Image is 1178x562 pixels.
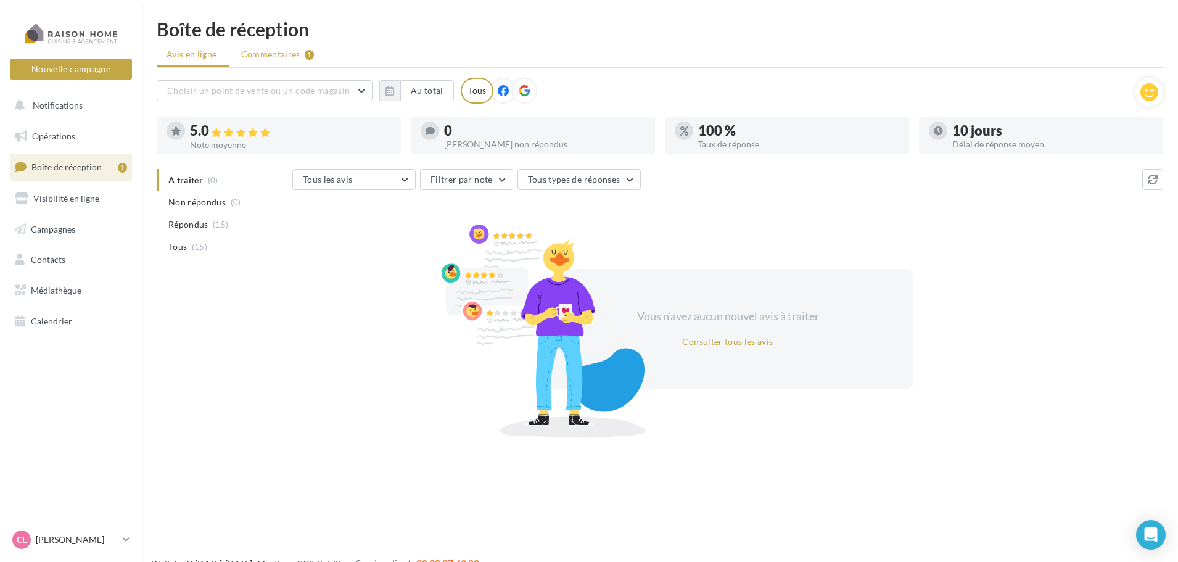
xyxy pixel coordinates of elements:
[31,162,102,172] span: Boîte de réception
[118,163,127,173] div: 1
[622,308,834,324] div: Vous n'avez aucun nouvel avis à traiter
[379,80,454,101] button: Au total
[7,123,134,149] a: Opérations
[303,174,353,184] span: Tous les avis
[31,223,75,234] span: Campagnes
[17,534,27,546] span: CL
[517,169,641,190] button: Tous types de réponses
[420,169,513,190] button: Filtrer par note
[190,141,391,149] div: Note moyenne
[32,131,75,141] span: Opérations
[952,140,1153,149] div: Délai de réponse moyen
[157,80,373,101] button: Choisir un point de vente ou un code magasin
[7,308,134,334] a: Calendrier
[7,154,134,180] a: Boîte de réception1
[698,124,899,138] div: 100 %
[528,174,620,184] span: Tous types de réponses
[7,247,134,273] a: Contacts
[168,241,187,253] span: Tous
[7,186,134,212] a: Visibilité en ligne
[192,242,207,252] span: (15)
[952,124,1153,138] div: 10 jours
[36,534,118,546] p: [PERSON_NAME]
[1136,520,1166,550] div: Open Intercom Messenger
[33,193,99,204] span: Visibilité en ligne
[167,85,350,96] span: Choisir un point de vente ou un code magasin
[190,124,391,138] div: 5.0
[168,196,226,209] span: Non répondus
[168,218,208,231] span: Répondus
[7,93,130,118] button: Notifications
[7,278,134,304] a: Médiathèque
[31,285,81,295] span: Médiathèque
[305,50,314,60] div: 1
[31,254,65,265] span: Contacts
[461,78,493,104] div: Tous
[444,124,645,138] div: 0
[698,140,899,149] div: Taux de réponse
[400,80,454,101] button: Au total
[7,217,134,242] a: Campagnes
[444,140,645,149] div: [PERSON_NAME] non répondus
[33,100,83,110] span: Notifications
[10,59,132,80] button: Nouvelle campagne
[157,20,1163,38] div: Boîte de réception
[241,48,300,60] span: Commentaires
[231,197,241,207] span: (0)
[31,316,72,326] span: Calendrier
[213,220,228,229] span: (15)
[677,334,778,349] button: Consulter tous les avis
[10,528,132,552] a: CL [PERSON_NAME]
[292,169,416,190] button: Tous les avis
